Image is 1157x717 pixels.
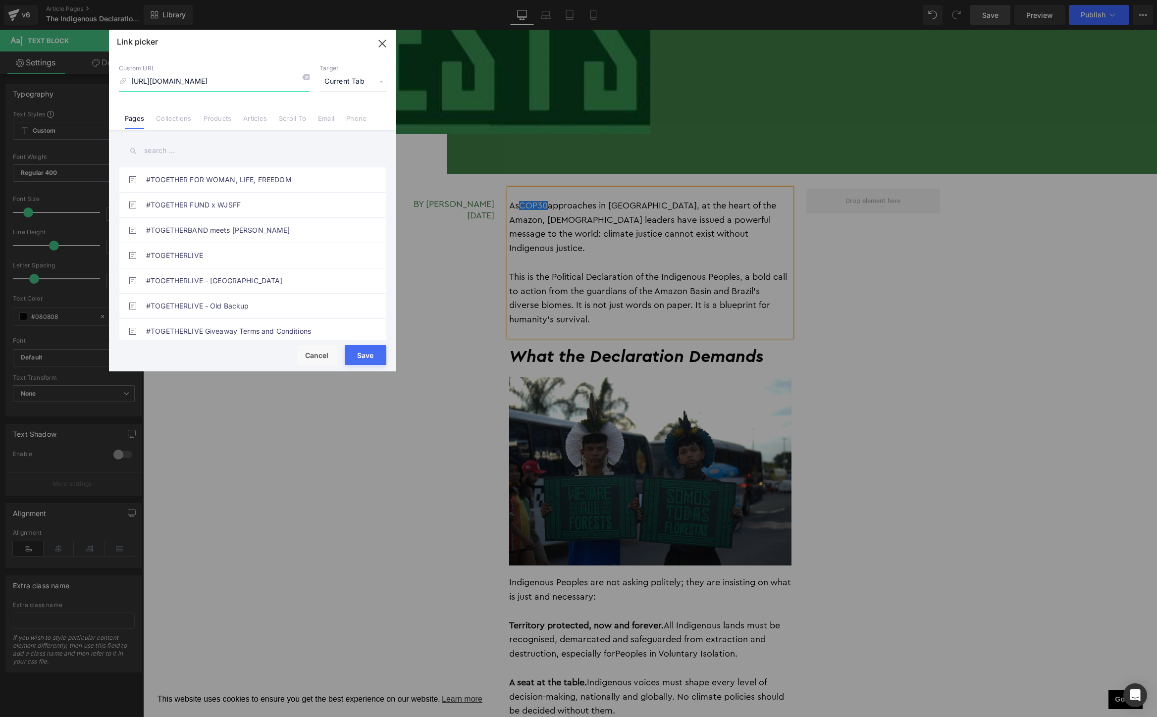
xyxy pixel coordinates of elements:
[156,114,191,129] a: Collections
[119,72,310,91] input: https://gempages.net
[125,114,144,129] a: Pages
[366,591,521,600] strong: Territory protected, now and forever.
[366,317,648,338] h2: What the Declaration Demands
[119,140,386,162] input: search ...
[146,294,364,318] a: #TOGETHERLIVE - Old Backup
[146,218,364,243] a: #TOGETHERBAND meets [PERSON_NAME]
[204,114,232,129] a: Products
[366,589,648,631] p: All Indigenous lands must be recognised, demarcated and safeguarded from extraction and destructi...
[366,648,444,657] strong: A seat at the table.
[366,169,648,226] p: As approaches in [GEOGRAPHIC_DATA], at the heart of the Amazon, [DEMOGRAPHIC_DATA] leaders have i...
[319,64,386,72] p: Target
[376,171,405,180] a: COP30
[146,167,364,192] a: #TOGETHER FOR WOMAN, LIFE, FREEDOM
[279,114,306,129] a: Scroll To
[472,619,592,628] a: Peoples in Voluntary Isolation
[217,169,351,192] h5: By [PERSON_NAME] [DATE]
[297,345,337,365] button: Cancel
[1123,683,1147,707] div: Open Intercom Messenger
[318,114,334,129] a: Email
[243,114,267,129] a: Articles
[146,268,364,293] a: #TOGETHERLIVE - [GEOGRAPHIC_DATA]
[345,345,386,365] button: Save
[319,72,386,91] span: Current Tab
[366,240,648,297] p: This is the Political Declaration of the Indigenous Peoples, a bold call to action from the guard...
[146,319,364,344] a: #TOGETHERLIVE Giveaway Terms and Conditions
[119,64,310,72] p: Custom URL
[117,37,158,47] p: Link picker
[146,243,364,268] a: #TOGETHERLIVE
[366,546,648,574] p: Indigenous Peoples are not asking politely; they are insisting on what is just and necessary:
[346,114,367,129] a: Phone
[366,646,648,688] p: Indigenous voices must shape every level of decision-making, nationally and globally. No climate ...
[146,193,364,217] a: #TOGETHER FUND x WJSFF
